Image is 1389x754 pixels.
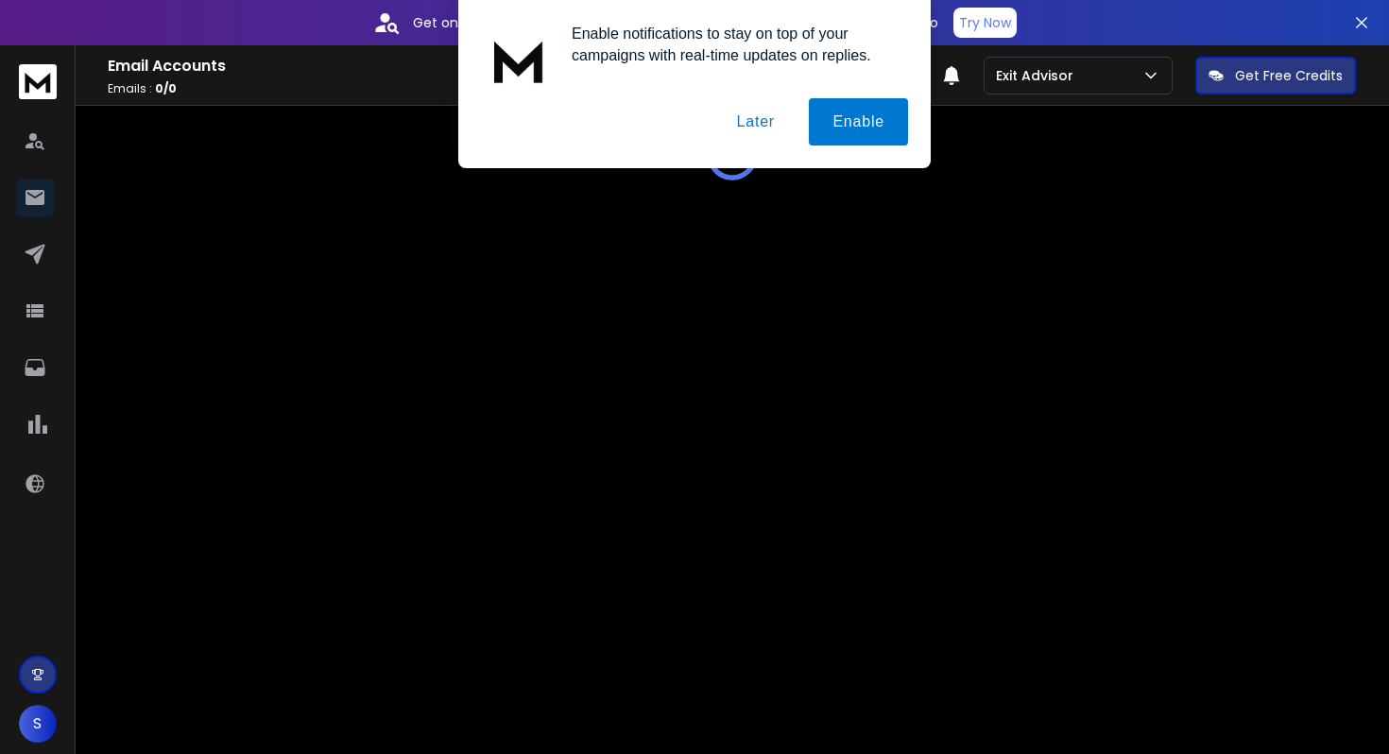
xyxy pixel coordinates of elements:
[712,98,797,146] button: Later
[19,705,57,743] button: S
[557,23,908,66] div: Enable notifications to stay on top of your campaigns with real-time updates on replies.
[481,23,557,98] img: notification icon
[809,98,908,146] button: Enable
